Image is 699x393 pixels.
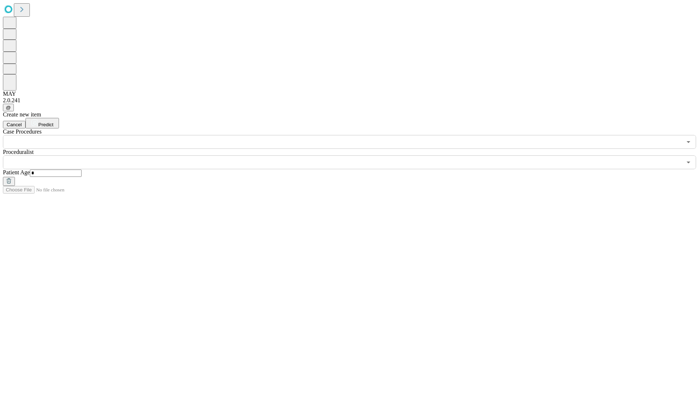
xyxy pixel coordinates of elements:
span: Predict [38,122,53,127]
div: 2.0.241 [3,97,696,104]
span: Proceduralist [3,149,33,155]
span: @ [6,105,11,110]
button: Open [683,157,694,167]
button: Cancel [3,121,25,128]
div: MAY [3,91,696,97]
span: Create new item [3,111,41,118]
button: Open [683,137,694,147]
button: @ [3,104,14,111]
span: Patient Age [3,169,30,175]
span: Cancel [7,122,22,127]
span: Scheduled Procedure [3,128,42,135]
button: Predict [25,118,59,128]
